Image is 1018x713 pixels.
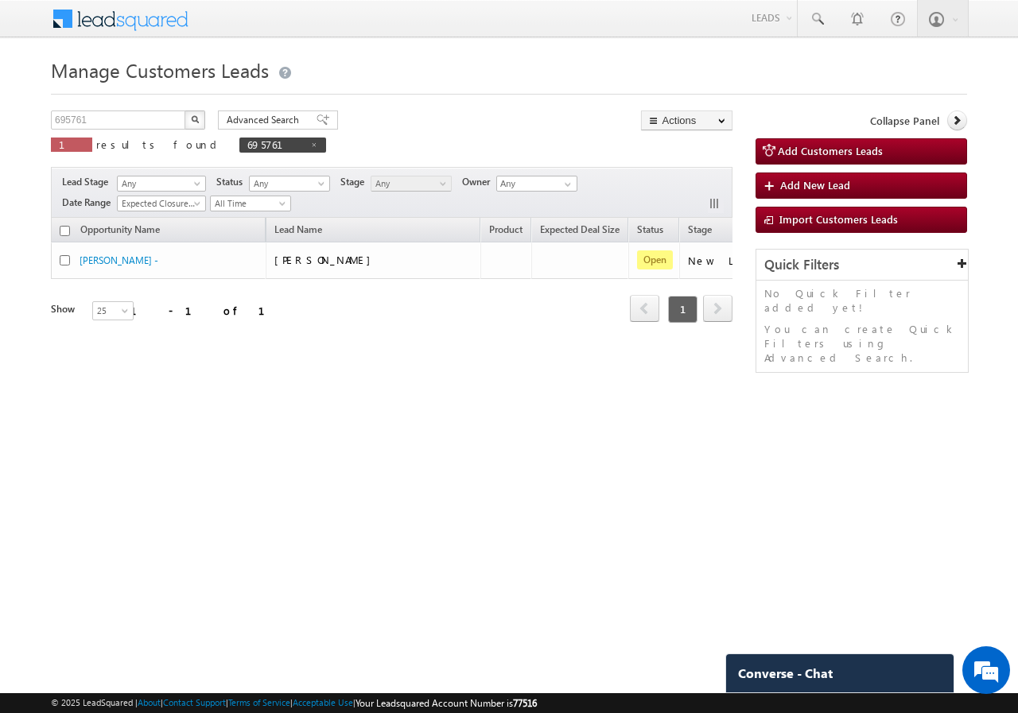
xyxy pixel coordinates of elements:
span: Open [637,250,673,269]
span: results found [96,138,223,151]
a: Opportunity Name [72,221,168,242]
span: Manage Customers Leads [51,57,269,83]
input: Type to Search [496,176,577,192]
img: Search [191,115,199,123]
a: Status [629,221,671,242]
span: © 2025 LeadSquared | | | | | [51,696,537,711]
span: Product [489,223,523,235]
a: Any [249,176,330,192]
input: Check all records [60,226,70,236]
span: Add Customers Leads [778,144,883,157]
a: Any [117,176,206,192]
span: Converse - Chat [738,666,833,680]
span: Stage [340,175,371,189]
a: Terms of Service [228,697,290,707]
a: prev [630,296,659,322]
p: You can create Quick Filters using Advanced Search. [764,322,960,365]
div: New Lead [688,254,767,268]
div: Show [51,302,80,316]
span: 1 [668,296,697,323]
a: 25 [92,301,134,320]
span: Import Customers Leads [779,212,898,226]
span: Owner [462,175,496,189]
button: Actions [641,110,732,130]
span: Collapse Panel [870,114,939,128]
span: 25 [93,304,135,318]
a: About [138,697,161,707]
a: Show All Items [556,176,576,192]
p: No Quick Filter added yet! [764,286,960,315]
span: Status [216,175,249,189]
span: prev [630,295,659,322]
span: Any [250,176,325,191]
span: 1 [59,138,84,151]
a: Expected Closure Date [117,196,206,211]
a: [PERSON_NAME] - [80,254,158,266]
span: All Time [211,196,286,211]
span: Your Leadsquared Account Number is [356,697,537,709]
span: Any [371,176,447,191]
span: Date Range [62,196,117,210]
span: 77516 [513,697,537,709]
span: [PERSON_NAME] [274,253,379,266]
a: Contact Support [163,697,226,707]
span: 695761 [247,138,302,151]
span: Expected Closure Date [118,196,200,211]
span: Stage [688,223,712,235]
span: Advanced Search [227,113,304,127]
a: Any [371,176,452,192]
span: Lead Name [266,221,330,242]
span: next [703,295,732,322]
span: Expected Deal Size [540,223,620,235]
a: Acceptable Use [293,697,353,707]
span: Lead Stage [62,175,115,189]
a: Expected Deal Size [532,221,628,242]
a: next [703,296,732,322]
div: 1 - 1 of 1 [130,301,284,320]
a: Stage [680,221,720,242]
span: Any [118,176,200,191]
a: All Time [210,196,291,211]
span: Opportunity Name [80,223,160,235]
span: Add New Lead [780,178,850,192]
div: Quick Filters [756,250,968,281]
